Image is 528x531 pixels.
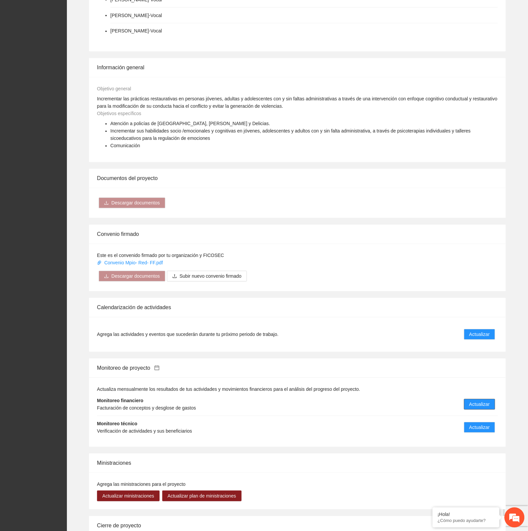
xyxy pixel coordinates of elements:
[99,271,165,282] button: downloadDescargar documentos
[104,274,109,279] span: download
[97,111,141,116] span: Objetivos específicos
[172,274,177,279] span: upload
[97,359,498,378] div: Monitoreo de proyecto
[97,169,498,188] div: Documentos del proyecto
[110,143,140,149] span: Comunicación
[97,261,102,265] span: paper-clip
[97,387,360,392] span: Actualiza mensualmente los resultados de tus actividades y movimientos financieros para el anális...
[469,401,490,408] span: Actualizar
[469,331,490,338] span: Actualizar
[3,183,127,206] textarea: Escriba su mensaje y pulse “Intro”
[97,406,196,411] span: Facturación de conceptos y desglose de gastos
[162,491,242,502] button: Actualizar plan de ministraciones
[110,121,270,126] span: Atención a policías de [GEOGRAPHIC_DATA], [PERSON_NAME] y Delicias.
[180,273,242,280] span: Subir nuevo convenio firmado
[110,27,162,35] li: [PERSON_NAME] - Vocal
[464,422,495,433] button: Actualizar
[97,491,160,502] button: Actualizar ministraciones
[111,199,160,207] span: Descargar documentos
[97,86,131,92] span: Objetivo general
[167,274,247,279] span: uploadSubir nuevo convenio firmado
[97,58,498,77] div: Información general
[35,34,112,43] div: Chatee con nosotros ahora
[99,198,165,208] button: downloadDescargar documentos
[167,271,247,282] button: uploadSubir nuevo convenio firmado
[97,494,160,499] a: Actualizar ministraciones
[97,421,138,427] strong: Monitoreo técnico
[464,329,495,340] button: Actualizar
[150,365,160,371] a: calendar
[111,273,160,280] span: Descargar documentos
[110,12,162,19] li: [PERSON_NAME] - Vocal
[97,96,498,109] span: Incrementar las prácticas restaurativas en personas jóvenes, adultas y adolescentes con y sin fal...
[97,298,498,317] div: Calendarización de actividades
[102,493,154,500] span: Actualizar ministraciones
[97,429,192,434] span: Verificación de actividades y sus beneficiarios
[104,201,109,206] span: download
[438,518,495,523] p: ¿Cómo puedo ayudarte?
[97,260,164,266] a: Convenio Mpio- Red- FF.pdf
[162,494,242,499] a: Actualizar plan de ministraciones
[97,398,143,404] strong: Monitoreo financiero
[438,512,495,517] div: ¡Hola!
[97,482,186,487] span: Agrega las ministraciones para el proyecto
[469,424,490,431] span: Actualizar
[97,454,498,473] div: Ministraciones
[110,3,126,19] div: Minimizar ventana de chat en vivo
[464,399,495,410] button: Actualizar
[97,253,224,258] span: Este es el convenido firmado por tu organización y FICOSEC
[97,225,498,244] div: Convenio firmado
[97,331,278,338] span: Agrega las actividades y eventos que sucederán durante tu próximo periodo de trabajo.
[39,89,92,157] span: Estamos en línea.
[154,365,160,371] span: calendar
[168,493,236,500] span: Actualizar plan de ministraciones
[110,128,471,141] span: Incrementar sus habilidades socio /emocionales y cognitivas en jóvenes, adolescentes y adultos co...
